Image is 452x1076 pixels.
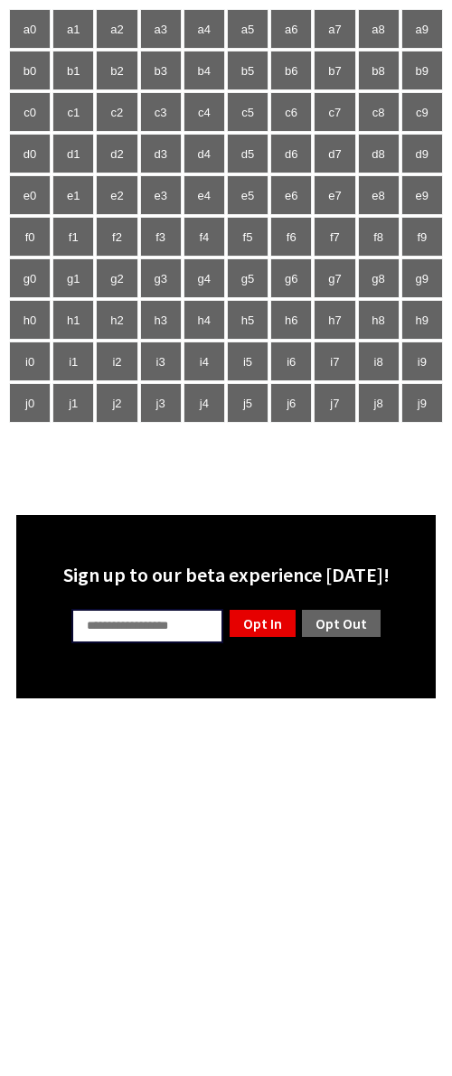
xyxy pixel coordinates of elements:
td: a4 [184,9,225,49]
td: g9 [401,258,443,298]
td: j5 [227,383,268,423]
td: h8 [358,300,400,340]
td: c3 [140,92,182,132]
td: c6 [270,92,312,132]
div: Sign up to our beta experience [DATE]! [27,562,425,587]
td: j4 [184,383,225,423]
td: c4 [184,92,225,132]
td: f9 [401,217,443,257]
td: c7 [314,92,355,132]
td: f7 [314,217,355,257]
td: h2 [96,300,137,340]
td: c1 [52,92,94,132]
td: h3 [140,300,182,340]
td: j8 [358,383,400,423]
a: Opt Out [300,608,382,639]
td: h4 [184,300,225,340]
td: b1 [52,51,94,90]
td: j2 [96,383,137,423]
td: a0 [9,9,51,49]
td: f1 [52,217,94,257]
td: b3 [140,51,182,90]
td: h1 [52,300,94,340]
td: h9 [401,300,443,340]
td: a7 [314,9,355,49]
td: j7 [314,383,355,423]
td: i7 [314,342,355,381]
td: d0 [9,134,51,173]
td: b8 [358,51,400,90]
td: g5 [227,258,268,298]
td: c0 [9,92,51,132]
td: a6 [270,9,312,49]
td: a8 [358,9,400,49]
td: d5 [227,134,268,173]
td: e9 [401,175,443,215]
td: b6 [270,51,312,90]
td: j9 [401,383,443,423]
td: c5 [227,92,268,132]
a: Opt In [228,608,297,639]
td: f8 [358,217,400,257]
td: e8 [358,175,400,215]
td: a9 [401,9,443,49]
td: d8 [358,134,400,173]
td: h6 [270,300,312,340]
td: f2 [96,217,137,257]
td: j0 [9,383,51,423]
td: e7 [314,175,355,215]
td: e3 [140,175,182,215]
td: i8 [358,342,400,381]
td: f4 [184,217,225,257]
td: f0 [9,217,51,257]
td: i6 [270,342,312,381]
td: i5 [227,342,268,381]
td: e6 [270,175,312,215]
td: f5 [227,217,268,257]
td: b4 [184,51,225,90]
td: d3 [140,134,182,173]
td: d1 [52,134,94,173]
td: c9 [401,92,443,132]
td: g7 [314,258,355,298]
td: b0 [9,51,51,90]
td: g0 [9,258,51,298]
td: b2 [96,51,137,90]
td: h7 [314,300,355,340]
td: a3 [140,9,182,49]
td: h5 [227,300,268,340]
td: i2 [96,342,137,381]
td: b7 [314,51,355,90]
td: g4 [184,258,225,298]
td: d4 [184,134,225,173]
td: b9 [401,51,443,90]
td: g3 [140,258,182,298]
td: g6 [270,258,312,298]
td: d6 [270,134,312,173]
td: e5 [227,175,268,215]
td: h0 [9,300,51,340]
td: e2 [96,175,137,215]
td: f3 [140,217,182,257]
td: g8 [358,258,400,298]
td: j6 [270,383,312,423]
td: d9 [401,134,443,173]
td: a2 [96,9,137,49]
td: i9 [401,342,443,381]
td: e4 [184,175,225,215]
td: i0 [9,342,51,381]
td: e0 [9,175,51,215]
td: f6 [270,217,312,257]
td: d7 [314,134,355,173]
td: i3 [140,342,182,381]
td: a1 [52,9,94,49]
td: c8 [358,92,400,132]
td: a5 [227,9,268,49]
td: c2 [96,92,137,132]
td: i1 [52,342,94,381]
td: b5 [227,51,268,90]
td: j3 [140,383,182,423]
td: j1 [52,383,94,423]
td: d2 [96,134,137,173]
td: e1 [52,175,94,215]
